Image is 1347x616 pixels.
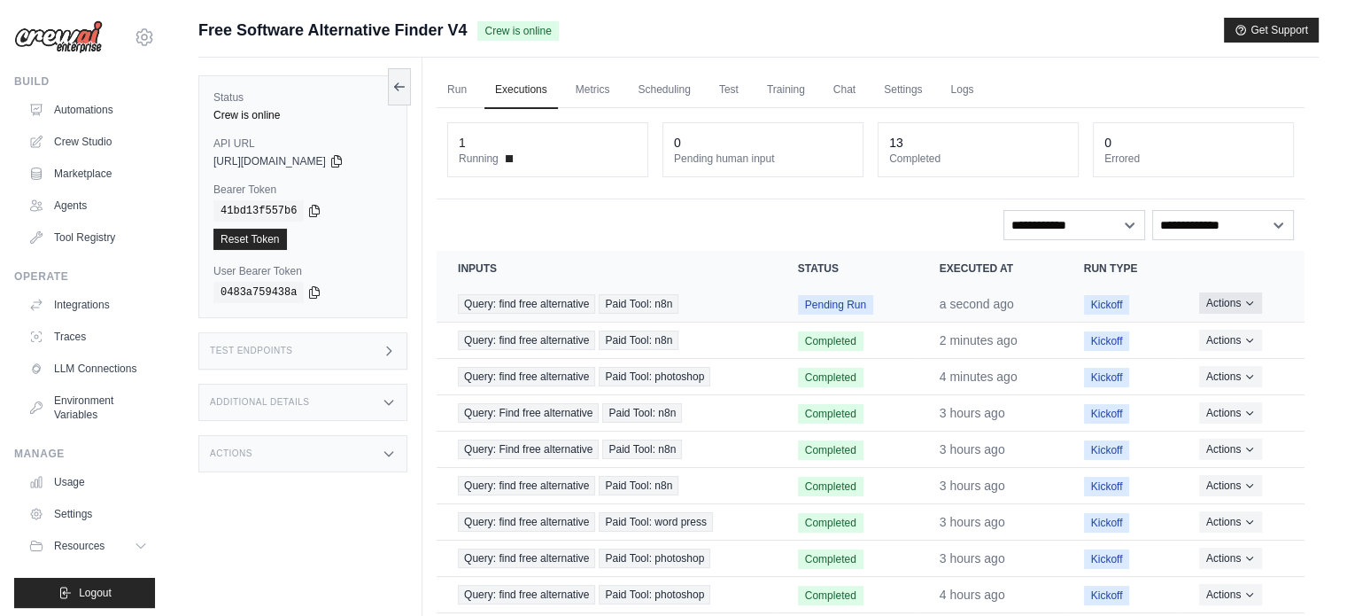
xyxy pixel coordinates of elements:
a: View execution details for Query [458,367,755,386]
button: Actions for execution [1199,439,1262,460]
a: View execution details for Query [458,440,755,459]
a: View execution details for Query [458,549,755,568]
span: Kickoff [1084,477,1130,496]
label: Bearer Token [213,183,392,197]
a: View execution details for Query [458,476,755,495]
div: 0 [674,134,681,152]
time: August 24, 2025 at 09:45 IST [940,406,1005,420]
span: Query: Find free alternative [458,440,599,459]
button: Logout [14,578,155,608]
time: August 24, 2025 at 12:29 IST [940,370,1018,384]
code: 0483a759438a [213,282,304,303]
label: Status [213,90,392,105]
th: Executed at [918,251,1063,286]
span: Kickoff [1084,441,1130,460]
button: Actions for execution [1199,402,1262,424]
button: Actions for execution [1199,548,1262,569]
span: Completed [798,477,863,496]
a: View execution details for Query [458,585,755,604]
div: Manage [14,447,155,461]
a: Metrics [565,72,621,109]
span: Free Software Alternative Finder V4 [198,18,467,43]
span: Query: find free alternative [458,549,595,568]
div: 13 [889,134,903,152]
code: 41bd13f557b6 [213,200,304,222]
span: Kickoff [1084,404,1130,424]
dt: Completed [889,152,1067,166]
a: View execution details for Query [458,331,755,350]
dt: Pending human input [674,152,852,166]
span: Kickoff [1084,331,1130,351]
span: Resources [54,539,105,553]
button: Actions for execution [1199,584,1262,605]
a: View execution details for Query [458,403,755,423]
a: View execution details for Query [458,512,755,532]
span: Query: find free alternative [458,294,595,314]
a: LLM Connections [21,355,155,383]
span: Paid Tool: n8n [602,440,682,459]
a: Reset Token [213,229,287,250]
a: Usage [21,468,155,496]
span: Query: find free alternative [458,367,595,386]
a: Executions [484,72,558,109]
button: Actions for execution [1199,292,1262,314]
span: Paid Tool: n8n [599,331,678,350]
a: Logs [940,72,984,109]
span: Query: find free alternative [458,331,595,350]
span: Pending Run [798,295,873,315]
span: Paid Tool: photoshop [599,367,710,386]
th: Run Type [1063,251,1178,286]
span: Kickoff [1084,550,1130,569]
div: Operate [14,269,155,284]
a: Run [437,72,477,109]
a: Crew Studio [21,128,155,156]
span: Paid Tool: photoshop [599,585,710,604]
button: Actions for execution [1199,511,1262,533]
time: August 24, 2025 at 12:30 IST [940,333,1018,347]
span: Query: find free alternative [458,585,595,604]
time: August 24, 2025 at 09:40 IST [940,442,1005,456]
a: Environment Variables [21,386,155,429]
time: August 24, 2025 at 09:28 IST [940,551,1005,565]
a: Tool Registry [21,223,155,252]
time: August 24, 2025 at 12:33 IST [940,297,1014,311]
span: Query: find free alternative [458,476,595,495]
button: Resources [21,532,155,560]
button: Actions for execution [1199,330,1262,351]
a: Settings [873,72,933,109]
a: Scheduling [627,72,701,109]
span: Paid Tool: n8n [599,294,678,314]
button: Actions for execution [1199,475,1262,496]
span: Kickoff [1084,513,1130,533]
span: Completed [798,404,863,424]
span: Completed [798,331,863,351]
h3: Test Endpoints [210,346,293,356]
span: Kickoff [1084,368,1130,387]
dt: Errored [1104,152,1282,166]
h3: Actions [210,448,252,459]
button: Get Support [1224,18,1319,43]
label: User Bearer Token [213,264,392,278]
a: Integrations [21,291,155,319]
time: August 24, 2025 at 09:36 IST [940,479,1005,493]
span: Query: find free alternative [458,512,595,532]
h3: Additional Details [210,397,309,408]
span: Paid Tool: n8n [599,476,678,495]
div: 0 [1104,134,1111,152]
time: August 24, 2025 at 09:30 IST [940,515,1005,529]
div: 1 [459,134,466,152]
label: API URL [213,136,392,151]
th: Inputs [437,251,777,286]
div: Crew is online [213,108,392,122]
span: Paid Tool: n8n [602,403,682,423]
span: Completed [798,368,863,387]
span: [URL][DOMAIN_NAME] [213,154,326,168]
img: Logo [14,20,103,54]
span: Logout [79,586,112,600]
time: August 24, 2025 at 09:00 IST [940,588,1005,602]
a: Training [756,72,816,109]
span: Completed [798,550,863,569]
span: Completed [798,586,863,605]
a: Chat [823,72,866,109]
a: Test [708,72,749,109]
